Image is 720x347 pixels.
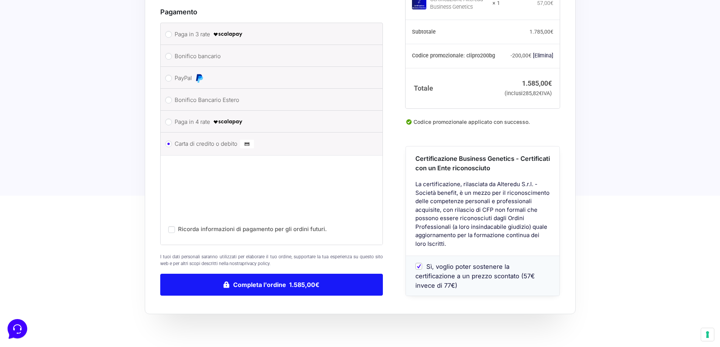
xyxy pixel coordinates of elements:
[175,51,366,62] label: Bonifico bancario
[530,28,553,34] bdi: 1.785,00
[81,94,139,100] a: Apri Centro Assistenza
[523,90,542,96] span: 285,82
[701,328,714,341] button: Le tue preferenze relative al consenso per le tecnologie di tracciamento
[65,253,86,260] p: Messaggi
[178,225,327,233] label: Ricorda informazioni di pagamento per gli ordini futuri.
[195,74,204,83] img: PayPal
[415,262,535,289] span: Sì, voglio poter sostenere la certificazione a un prezzo scontato (57€ invece di 77€)
[17,110,124,117] input: Cerca un articolo...
[167,162,374,220] iframe: Casella di inserimento pagamento sicuro con carta
[160,274,383,296] button: Completa l'ordine 1.585,00€
[24,42,39,57] img: dark
[6,318,29,340] iframe: Customerly Messenger Launcher
[175,29,366,40] label: Paga in 3 rate
[213,117,243,126] img: scalapay-logo-black.png
[213,30,243,39] img: scalapay-logo-black.png
[12,42,27,57] img: dark
[160,253,383,267] p: I tuoi dati personali saranno utilizzati per elaborare il tuo ordine, supportare la tua esperienz...
[175,94,366,106] label: Bonifico Bancario Estero
[12,30,64,36] span: Le tue conversazioni
[505,90,552,96] small: (inclusi IVA)
[406,118,560,132] div: Codice promozionale applicato con successo.
[406,20,500,44] th: Subtotale
[99,242,145,260] button: Aiuto
[12,63,139,79] button: Inizia una conversazione
[6,6,127,18] h2: Ciao da Marketers 👋
[533,52,553,59] a: Rimuovi il codice promozionale clipro200bg
[512,52,531,59] span: 200,00
[539,90,542,96] span: €
[116,253,127,260] p: Aiuto
[548,79,552,87] span: €
[522,79,552,87] bdi: 1.585,00
[406,180,559,256] div: La certificazione, rilasciata da Alteredu S.r.l. - Società benefit, è un mezzo per il riconoscime...
[23,253,36,260] p: Home
[53,242,99,260] button: Messaggi
[175,72,366,84] label: PayPal
[415,263,422,270] input: Sì, voglio poter sostenere la certificazione a un prezzo scontato (57€ invece di 77€)
[160,7,383,17] h3: Pagamento
[500,44,560,68] td: -
[6,242,53,260] button: Home
[406,68,500,108] th: Totale
[550,28,553,34] span: €
[242,261,269,266] a: privacy policy
[415,154,550,171] span: Certificazione Business Genetics - Certificati con un Ente riconosciuto
[36,42,51,57] img: dark
[12,94,59,100] span: Trova una risposta
[175,116,366,128] label: Paga in 4 rate
[240,139,254,148] img: Carta di credito o debito
[406,44,500,68] th: Codice promozionale: clipro200bg
[528,52,531,59] span: €
[175,138,366,150] label: Carta di credito o debito
[49,68,111,74] span: Inizia una conversazione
